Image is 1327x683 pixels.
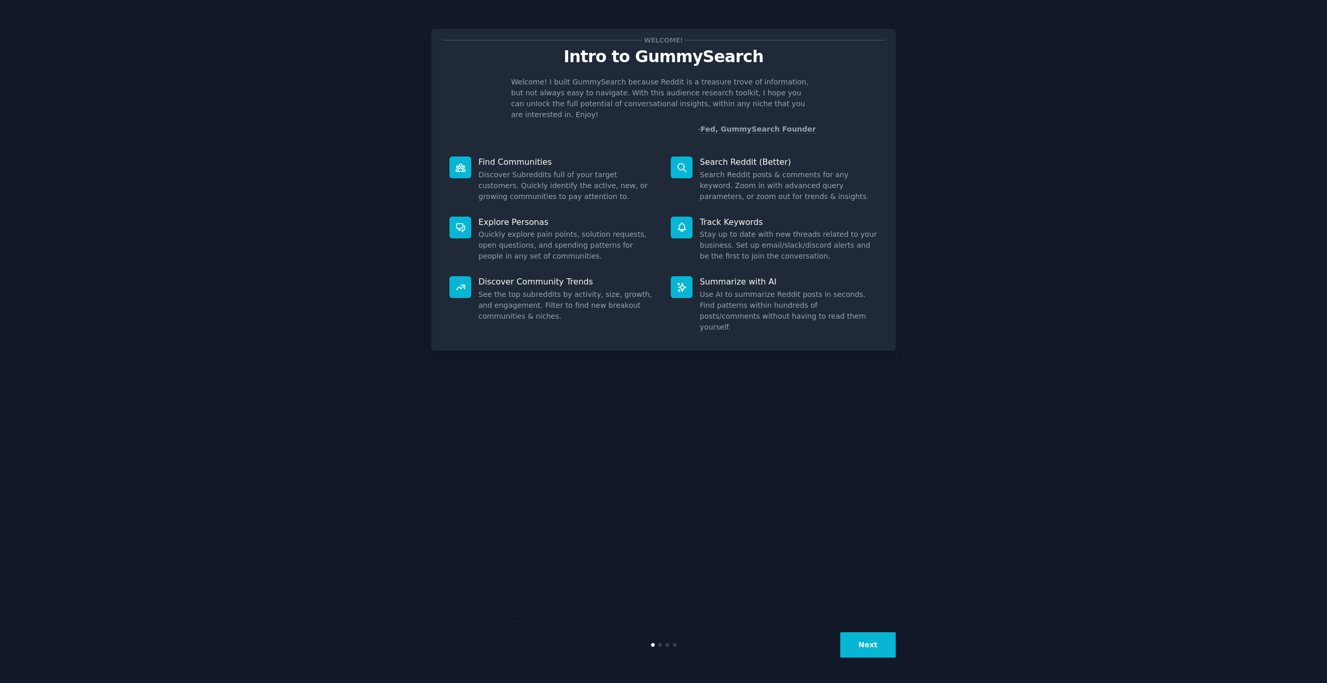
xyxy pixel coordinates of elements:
p: Welcome! I built GummySearch because Reddit is a treasure trove of information, but not always ea... [511,77,816,120]
p: Find Communities [478,156,656,167]
dd: Quickly explore pain points, solution requests, open questions, and spending patterns for people ... [478,229,656,262]
dd: Use AI to summarize Reddit posts in seconds. Find patterns within hundreds of posts/comments with... [700,289,878,333]
dd: See the top subreddits by activity, size, growth, and engagement. Filter to find new breakout com... [478,289,656,322]
p: Discover Community Trends [478,276,656,287]
p: Explore Personas [478,217,656,227]
p: Intro to GummySearch [442,48,885,66]
span: Welcome! [642,35,685,46]
dd: Search Reddit posts & comments for any keyword. Zoom in with advanced query parameters, or zoom o... [700,169,878,202]
p: Summarize with AI [700,276,878,287]
div: - [698,124,816,135]
dd: Stay up to date with new threads related to your business. Set up email/slack/discord alerts and ... [700,229,878,262]
p: Track Keywords [700,217,878,227]
p: Search Reddit (Better) [700,156,878,167]
button: Next [840,632,896,658]
a: Fed, GummySearch Founder [700,125,816,134]
dd: Discover Subreddits full of your target customers. Quickly identify the active, new, or growing c... [478,169,656,202]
